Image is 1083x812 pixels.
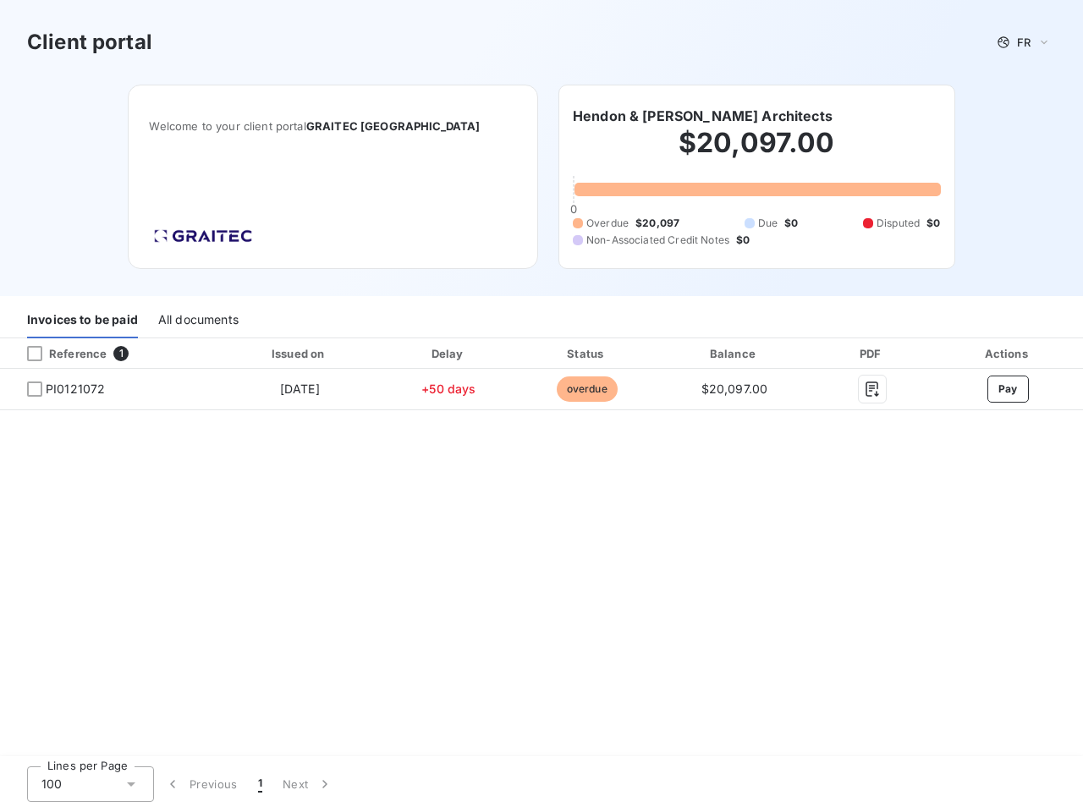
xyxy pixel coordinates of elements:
span: overdue [557,376,618,402]
span: $20,097.00 [701,381,768,396]
h3: Client portal [27,27,152,58]
span: Overdue [586,216,629,231]
span: $0 [784,216,798,231]
span: $0 [736,233,750,248]
button: Pay [987,376,1029,403]
div: PDF [815,345,930,362]
div: All documents [158,303,239,338]
button: 1 [248,766,272,802]
span: 1 [113,346,129,361]
span: FR [1017,36,1031,49]
span: Due [758,216,778,231]
h6: Hendon & [PERSON_NAME] Architects [573,106,833,126]
div: Issued on [222,345,377,362]
span: +50 days [421,381,476,396]
div: Actions [936,345,1080,362]
span: [DATE] [280,381,320,396]
span: PI0121072 [46,381,105,398]
div: Reference [14,346,107,361]
span: 1 [258,776,262,793]
button: Previous [154,766,248,802]
div: Balance [661,345,807,362]
div: Delay [384,345,513,362]
span: $20,097 [635,216,679,231]
button: Next [272,766,344,802]
img: Company logo [149,224,257,248]
span: Welcome to your client portal [149,119,517,133]
div: Invoices to be paid [27,303,138,338]
span: Non-Associated Credit Notes [586,233,729,248]
span: Disputed [877,216,920,231]
div: Status [520,345,654,362]
span: $0 [926,216,940,231]
span: 0 [570,202,577,216]
span: GRAITEC [GEOGRAPHIC_DATA] [306,119,481,133]
h2: $20,097.00 [573,126,941,177]
span: 100 [41,776,62,793]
